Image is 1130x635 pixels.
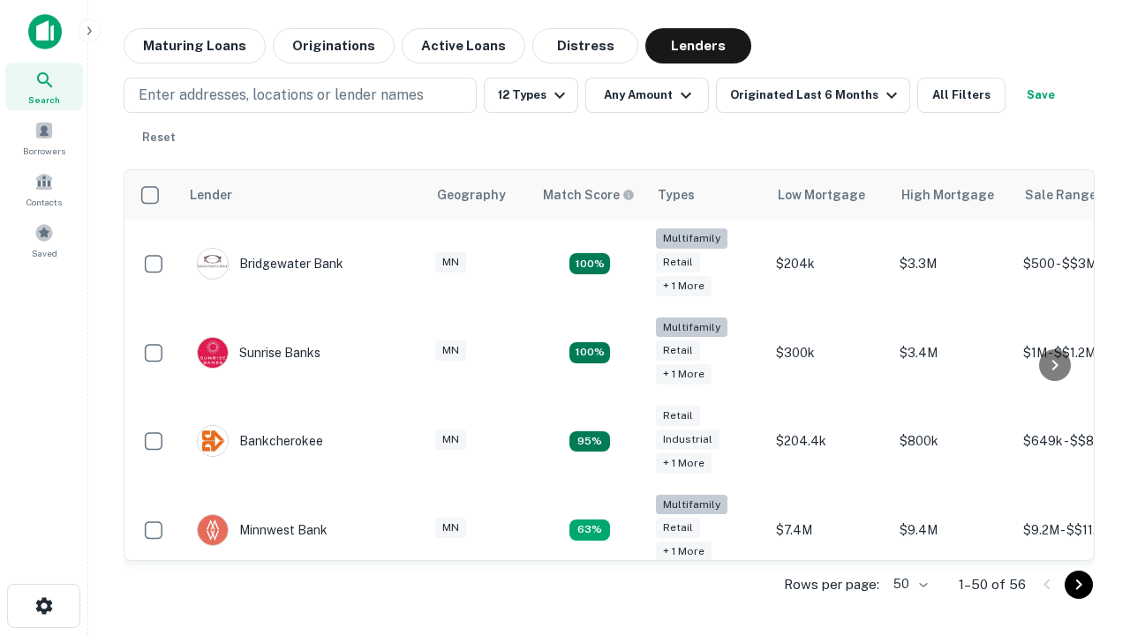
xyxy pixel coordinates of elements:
div: Multifamily [656,228,727,249]
p: Rows per page: [784,574,879,595]
div: Retail [656,252,700,273]
img: capitalize-icon.png [28,14,62,49]
div: Originated Last 6 Months [730,85,902,106]
div: High Mortgage [901,184,994,205]
th: Types [647,170,767,220]
button: Originations [273,28,395,63]
td: $800k [891,397,1014,486]
button: Distress [532,28,638,63]
button: All Filters [917,78,1006,113]
div: Matching Properties: 6, hasApolloMatch: undefined [569,519,610,541]
div: Multifamily [656,317,727,338]
th: High Mortgage [891,170,1014,220]
td: $7.4M [767,486,891,575]
div: MN [435,518,466,538]
img: picture [198,338,228,368]
th: Capitalize uses an advanced AI algorithm to match your search with the best lender. The match sco... [532,170,647,220]
td: $204.4k [767,397,891,486]
a: Saved [5,216,83,264]
a: Borrowers [5,114,83,161]
img: picture [198,249,228,279]
img: picture [198,426,228,456]
span: Borrowers [23,144,65,158]
div: Bridgewater Bank [197,248,343,280]
div: Capitalize uses an advanced AI algorithm to match your search with the best lender. The match sco... [543,185,635,205]
div: + 1 more [656,453,712,474]
button: Save your search to get updates of matches that match your search criteria. [1013,78,1069,113]
td: $9.4M [891,486,1014,575]
button: Active Loans [402,28,525,63]
div: Matching Properties: 9, hasApolloMatch: undefined [569,431,610,452]
div: + 1 more [656,276,712,296]
div: Sunrise Banks [197,337,320,369]
div: + 1 more [656,364,712,385]
a: Contacts [5,165,83,213]
div: MN [435,430,466,450]
div: Geography [437,184,506,205]
div: Industrial [656,430,719,450]
div: MN [435,252,466,273]
div: Low Mortgage [778,184,865,205]
img: picture [198,515,228,545]
button: Maturing Loans [124,28,266,63]
div: Matching Properties: 17, hasApolloMatch: undefined [569,253,610,274]
div: Sale Range [1025,184,1096,205]
button: Reset [131,120,187,155]
div: 50 [886,571,930,597]
button: Go to next page [1065,571,1093,599]
h6: Match Score [543,185,631,205]
td: $3.4M [891,309,1014,398]
a: Search [5,63,83,110]
span: Contacts [26,195,62,209]
button: Enter addresses, locations or lender names [124,78,477,113]
div: MN [435,340,466,361]
div: Minnwest Bank [197,514,328,546]
button: Lenders [645,28,751,63]
iframe: Chat Widget [1042,437,1130,522]
div: Retail [656,518,700,538]
th: Geography [426,170,532,220]
span: Search [28,93,60,107]
td: $204k [767,220,891,309]
div: Lender [190,184,232,205]
div: Retail [656,340,700,361]
p: Enter addresses, locations or lender names [139,85,424,106]
td: $3.3M [891,220,1014,309]
th: Lender [179,170,426,220]
div: Matching Properties: 10, hasApolloMatch: undefined [569,342,610,363]
button: Any Amount [585,78,709,113]
div: Bankcherokee [197,425,323,457]
p: 1–50 of 56 [959,574,1026,595]
td: $300k [767,309,891,398]
span: Saved [32,246,57,260]
th: Low Mortgage [767,170,891,220]
div: Retail [656,406,700,426]
div: Multifamily [656,495,727,515]
div: + 1 more [656,542,712,562]
button: Originated Last 6 Months [716,78,910,113]
button: 12 Types [484,78,578,113]
div: Types [658,184,695,205]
